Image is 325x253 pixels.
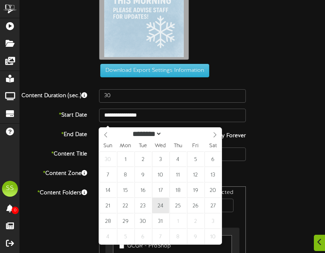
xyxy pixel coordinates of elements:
[117,229,134,244] span: January 5, 2026
[134,229,152,244] span: January 6, 2026
[204,182,222,198] span: December 20, 2025
[134,213,152,229] span: December 30, 2025
[117,182,134,198] span: December 15, 2025
[99,167,117,182] span: December 7, 2025
[117,151,134,167] span: December 1, 2025
[187,167,204,182] span: December 12, 2025
[204,213,222,229] span: January 3, 2026
[12,207,19,214] span: 0
[152,182,169,198] span: December 17, 2025
[117,144,134,149] span: Mon
[187,182,204,198] span: December 19, 2025
[169,167,187,182] span: December 11, 2025
[14,109,93,119] label: Start Date
[117,213,134,229] span: December 29, 2025
[187,198,204,213] span: December 26, 2025
[96,67,209,73] a: Download Export Settings Information
[204,198,222,213] span: December 27, 2025
[187,144,204,149] span: Fri
[204,144,222,149] span: Sat
[99,182,117,198] span: December 14, 2025
[14,186,93,197] label: Content Folders
[117,167,134,182] span: December 8, 2025
[119,240,171,250] label: GCGR - ProShop
[209,128,246,140] label: Play Forever
[152,198,169,213] span: December 24, 2025
[99,198,117,213] span: December 21, 2025
[134,182,152,198] span: December 16, 2025
[14,128,93,139] label: End Date
[169,198,187,213] span: December 25, 2025
[169,229,187,244] span: January 8, 2026
[119,244,124,249] input: GCGR - ProShop
[99,229,117,244] span: January 4, 2026
[152,144,169,149] span: Wed
[99,213,117,229] span: December 28, 2025
[169,144,187,149] span: Thu
[134,198,152,213] span: December 23, 2025
[162,130,191,138] input: Year
[99,144,117,149] span: Sun
[152,213,169,229] span: December 31, 2025
[14,167,93,178] label: Content Zone
[134,144,152,149] span: Tue
[117,198,134,213] span: December 22, 2025
[100,64,209,77] button: Download Export Settings Information
[152,167,169,182] span: December 10, 2025
[187,229,204,244] span: January 9, 2026
[204,167,222,182] span: December 13, 2025
[134,151,152,167] span: December 2, 2025
[14,89,93,100] label: Content Duration (sec.)
[169,151,187,167] span: December 4, 2025
[169,182,187,198] span: December 18, 2025
[14,148,93,158] label: Content Title
[134,167,152,182] span: December 9, 2025
[2,181,18,197] div: SS
[204,151,222,167] span: December 6, 2025
[204,229,222,244] span: January 10, 2026
[169,213,187,229] span: January 1, 2026
[152,151,169,167] span: December 3, 2025
[187,213,204,229] span: January 2, 2026
[187,151,204,167] span: December 5, 2025
[99,151,117,167] span: November 30, 2025
[152,229,169,244] span: January 7, 2026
